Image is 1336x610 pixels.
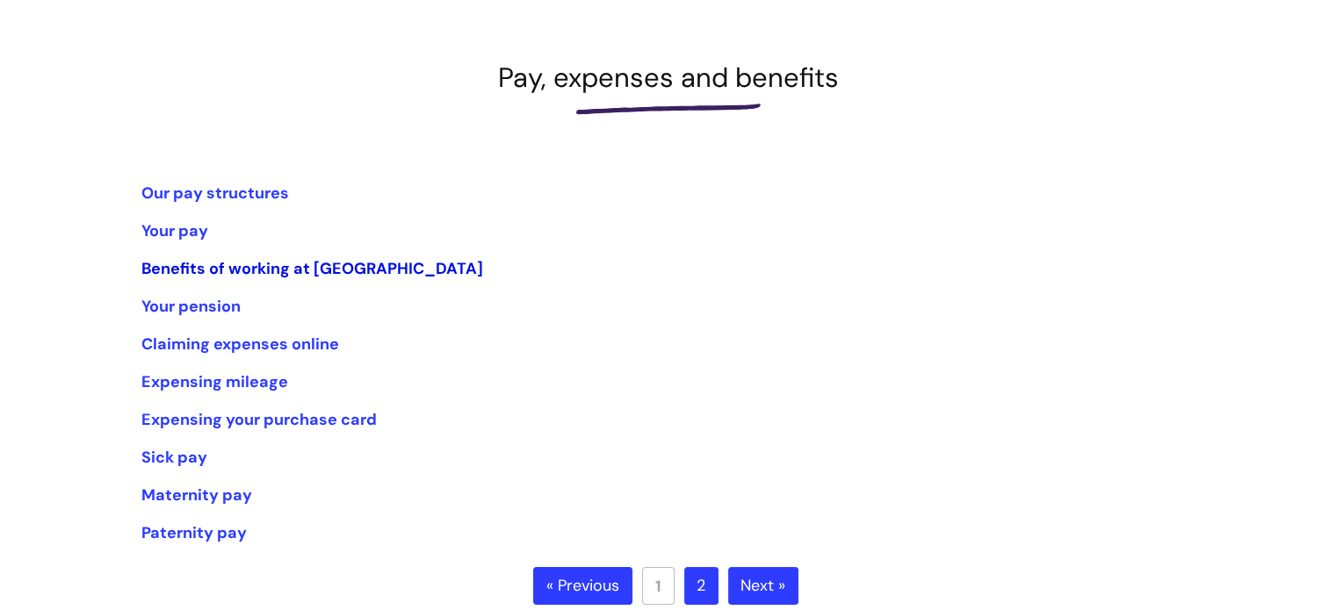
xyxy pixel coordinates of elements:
[642,567,675,605] a: 1
[684,567,719,606] a: 2
[141,484,252,506] a: Maternity pay
[141,447,207,468] a: Sick pay
[141,296,241,317] a: Your pension
[141,183,289,204] a: Our pay structures
[533,567,632,606] a: « Previous
[728,567,798,606] a: Next »
[141,334,339,355] a: Claiming expenses online
[141,409,377,430] a: Expensing your purchase card
[141,220,208,241] a: Your pay
[141,371,288,392] a: Expensing mileage
[141,522,247,543] a: Paternity pay
[141,61,1195,94] h1: Pay, expenses and benefits
[141,258,483,279] a: Benefits of working at [GEOGRAPHIC_DATA]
